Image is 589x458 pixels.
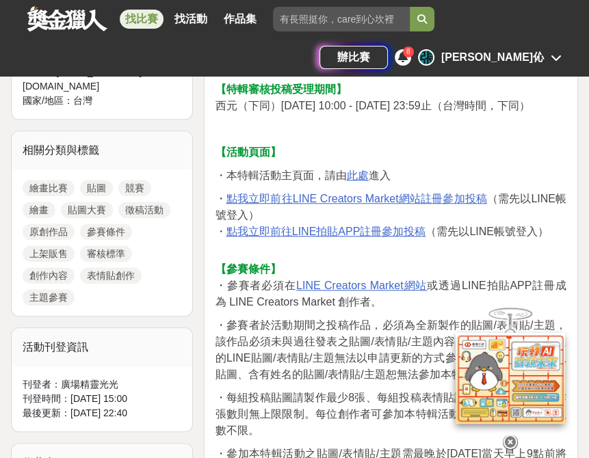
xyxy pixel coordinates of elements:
span: ・參賽者於活動期間之投稿作品，必須為全新製作的貼圖/表情貼/主題，該作品必須未與過往發表之貼圖/表情貼/主題內容重複。（販售或販售過的LINE貼圖/表情貼/主題無法以申請更新的方式參加，隨你填貼... [215,319,566,380]
a: 繪畫比賽 [23,180,75,196]
div: 相關分類與標籤 [12,131,192,170]
div: [PERSON_NAME]伈 [441,49,544,66]
span: （需先以LINE帳號登入） [215,193,566,221]
div: 刊登時間： [DATE] 15:00 [23,392,181,406]
a: 辦比賽 [319,46,388,69]
span: ・ [215,193,226,204]
a: 參賽條件 [80,224,132,240]
a: 競賽 [118,180,151,196]
strong: 【活動頁面】 [215,146,281,158]
div: 活動刊登資訊 [12,328,192,366]
a: 點我立即前往LINE拍貼APP註冊參加投稿 [226,226,426,237]
a: 主題參賽 [23,289,75,306]
a: 上架販售 [23,245,75,262]
span: ・本特輯活動主頁面，請由 [215,170,347,181]
a: 創作內容 [23,267,75,284]
span: （需先以LINE帳號登入） [426,226,549,237]
div: Email： [EMAIL_ADDRESS][DOMAIN_NAME] [23,65,154,94]
a: 作品集 [218,10,262,29]
a: 原創作品 [23,224,75,240]
img: d2146d9a-e6f6-4337-9592-8cefde37ba6b.png [456,333,565,424]
div: 張 [418,49,434,66]
a: 貼圖 [80,180,113,196]
a: 審核標準 [80,245,132,262]
div: 最後更新： [DATE] 22:40 [23,406,181,420]
a: 貼圖大賽 [61,202,113,218]
a: LINE Creators Market網站 [296,280,427,291]
a: 找活動 [169,10,213,29]
span: ・ [215,226,226,237]
a: 點我立即前往LINE Creators Market網站註冊參加投稿 [226,193,487,204]
span: 台灣 [73,95,92,106]
a: 此處 [347,170,369,181]
span: 西元（下同）[DATE] 10:00 - [DATE] 23:59止（台灣時間，下同） [215,100,530,111]
u: LINE Creators Market網站 [296,280,427,291]
span: ・每組投稿貼圖請製作最少8張、每組投稿表情貼請製作最少16張，創作張數則無上限限制。每位創作者可參加本特輯活動之貼圖/表情貼/主題組數不限。 [215,392,566,436]
a: 徵稿活動 [118,202,170,218]
span: 8 [406,48,410,55]
div: 刊登者： 廣場精靈光光 [23,377,181,392]
strong: 【參賽條件】 [215,263,281,275]
span: ・參賽者必須在 [215,280,296,291]
a: 找比賽 [120,10,163,29]
strong: 【特輯審核投稿受理期間】 [215,83,347,95]
input: 有長照挺你，care到心坎裡！青春出手，拍出照顧 影音徵件活動 [273,7,410,31]
a: 繪畫 [23,202,55,218]
span: 進入 [369,170,391,181]
u: 點我立即前往LINE Creators Market網站註冊參加投稿 [226,193,487,204]
a: 表情貼創作 [80,267,142,284]
span: 國家/地區： [23,95,73,106]
span: 或透過LINE拍貼APP註冊成為 LINE Creators Market 創作者。 [215,280,566,308]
